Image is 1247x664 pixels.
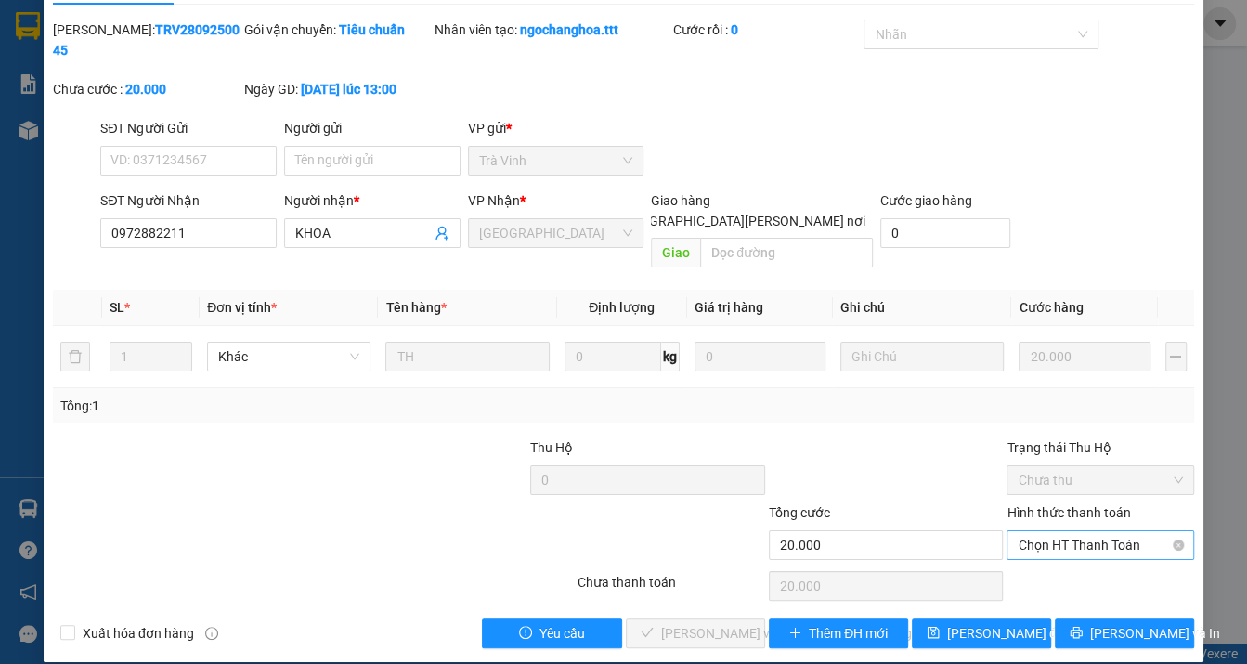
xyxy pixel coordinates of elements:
[912,618,1051,648] button: save[PERSON_NAME] đổi
[788,626,801,641] span: plus
[482,618,621,648] button: exclamation-circleYêu cầu
[947,623,1067,644] span: [PERSON_NAME] đổi
[60,396,483,416] div: Tổng: 1
[1019,300,1083,315] span: Cước hàng
[1019,342,1150,371] input: 0
[479,147,633,175] span: Trà Vinh
[1007,437,1193,458] div: Trạng thái Thu Hộ
[661,342,680,371] span: kg
[243,79,430,99] div: Ngày GD:
[75,623,201,644] span: Xuất hóa đơn hàng
[60,342,90,371] button: delete
[626,618,765,648] button: check[PERSON_NAME] và [PERSON_NAME] hàng
[769,618,908,648] button: plusThêm ĐH mới
[840,342,1004,371] input: Ghi Chú
[695,342,825,371] input: 0
[1165,342,1187,371] button: plus
[218,343,359,371] span: Khác
[53,79,240,99] div: Chưa cước :
[468,118,644,138] div: VP gửi
[53,20,240,60] div: [PERSON_NAME]:
[833,290,1011,326] th: Ghi chú
[1090,623,1220,644] span: [PERSON_NAME] và In
[927,626,940,641] span: save
[435,20,669,40] div: Nhân viên tạo:
[809,623,888,644] span: Thêm ĐH mới
[769,505,830,520] span: Tổng cước
[338,22,404,37] b: Tiêu chuẩn
[880,193,972,208] label: Cước giao hàng
[479,219,633,247] span: Sài Gòn
[1070,626,1083,641] span: printer
[520,22,618,37] b: ngochanghoa.ttt
[300,82,396,97] b: [DATE] lúc 13:00
[880,218,1010,248] input: Cước giao hàng
[385,300,446,315] span: Tên hàng
[243,20,430,40] div: Gói vận chuyển:
[468,193,520,208] span: VP Nhận
[1173,540,1184,551] span: close-circle
[207,300,277,315] span: Đơn vị tính
[284,118,461,138] div: Người gửi
[576,572,766,605] div: Chưa thanh toán
[651,238,700,267] span: Giao
[612,211,873,231] span: [GEOGRAPHIC_DATA][PERSON_NAME] nơi
[100,118,277,138] div: SĐT Người Gửi
[125,82,166,97] b: 20.000
[1007,505,1130,520] label: Hình thức thanh toán
[695,300,763,315] span: Giá trị hàng
[731,22,738,37] b: 0
[651,193,710,208] span: Giao hàng
[284,190,461,211] div: Người nhận
[435,226,449,241] span: user-add
[1018,466,1182,494] span: Chưa thu
[519,626,532,641] span: exclamation-circle
[589,300,655,315] span: Định lượng
[110,300,124,315] span: SL
[673,20,860,40] div: Cước rồi :
[205,627,218,640] span: info-circle
[530,440,573,455] span: Thu Hộ
[1018,531,1182,559] span: Chọn HT Thanh Toán
[1055,618,1194,648] button: printer[PERSON_NAME] và In
[539,623,585,644] span: Yêu cầu
[385,342,549,371] input: VD: Bàn, Ghế
[100,190,277,211] div: SĐT Người Nhận
[700,238,873,267] input: Dọc đường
